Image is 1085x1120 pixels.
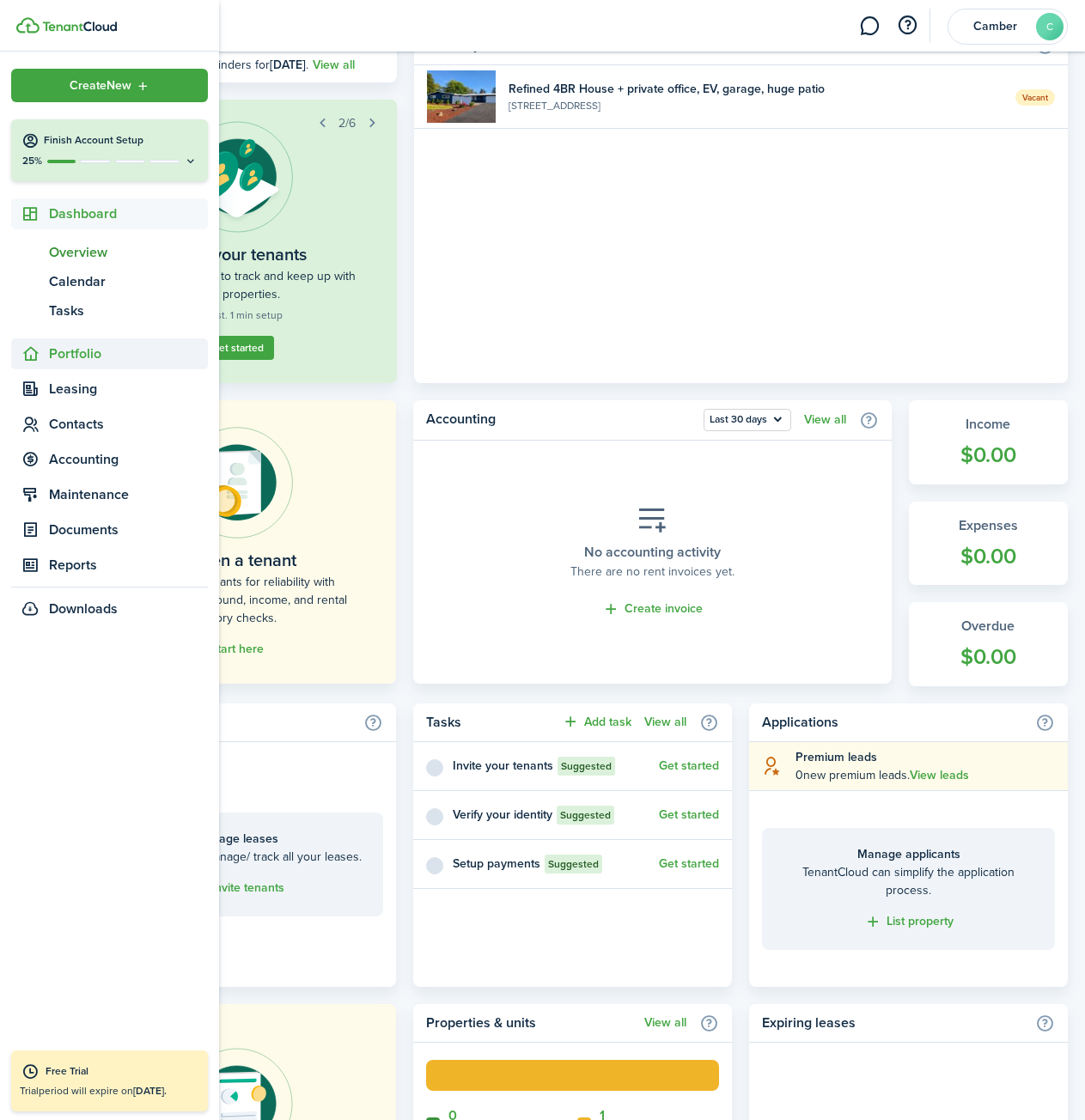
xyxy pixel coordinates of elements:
[562,712,631,732] button: Add task
[779,863,1038,899] home-placeholder-description: TenantCloud can simplify the application process.
[116,267,358,303] widget-step-description: Invite your tenants to track and keep up with your properties.
[313,56,355,74] a: View all
[49,271,208,292] span: Calendar
[1015,89,1055,106] span: Vacant
[201,336,274,360] button: Get started
[49,555,208,575] span: Reports
[11,119,208,181] button: Finish Account Setup25%
[762,756,783,776] i: soft
[11,69,208,102] button: Open menu
[177,547,296,573] home-placeholder-title: Screen a tenant
[910,769,969,782] a: View leads
[49,344,208,364] span: Portfolio
[189,879,284,898] a: Invite tenants
[779,845,1038,863] home-placeholder-title: Manage applicants
[909,502,1069,586] a: Expenses$0.00
[49,414,208,435] span: Contacts
[20,1083,199,1099] p: Trial
[659,857,719,871] a: Get started
[49,242,208,263] span: Overview
[11,296,208,326] a: Tasks
[49,379,208,399] span: Leasing
[11,238,208,267] a: Overview
[270,56,306,74] b: [DATE]
[926,540,1051,573] widget-stats-count: $0.00
[310,111,334,135] button: Prev step
[49,449,208,470] span: Accounting
[804,413,846,427] a: View all
[107,848,366,866] home-placeholder-description: TenantCloud can manage/ track all your leases.
[570,563,735,581] placeholder-description: There are no rent invoices yet.
[453,757,553,775] widget-list-item-title: Invite your tenants
[168,241,307,267] widget-step-title: Invite your tenants
[11,267,208,296] a: Calendar
[133,1083,167,1099] b: [DATE].
[16,17,40,33] img: TenantCloud
[49,599,118,619] span: Downloads
[926,414,1051,435] widget-stats-title: Income
[509,80,1003,98] widget-list-item-title: Refined 4BR House + private office, EV, garage, huge patio
[338,114,356,132] span: 2/6
[39,1083,167,1099] span: period will expire on
[795,766,1055,784] explanation-description: 0 new premium leads .
[426,1013,636,1033] home-widget-title: Properties & units
[704,409,791,431] button: Open menu
[116,573,357,627] home-placeholder-description: Check your tenants for reliability with thorough background, income, and rental history checks.
[704,409,791,431] button: Last 30 days
[893,11,922,40] button: Open resource center
[644,715,686,729] a: View all
[644,1016,686,1030] a: View all
[49,204,208,224] span: Dashboard
[1036,13,1064,40] avatar-text: C
[584,542,721,563] placeholder-title: No accounting activity
[795,748,1055,766] explanation-title: Premium leads
[427,70,496,123] img: 1
[548,856,599,872] span: Suggested
[46,1063,199,1080] div: Free Trial
[44,133,198,148] h4: Finish Account Setup
[762,712,1027,733] home-widget-title: Applications
[659,808,719,822] button: Get started
[560,807,611,823] span: Suggested
[42,21,117,32] img: TenantCloud
[181,427,293,539] img: Online payments
[210,642,264,656] a: Start here
[926,439,1051,472] widget-stats-count: $0.00
[426,712,553,733] home-widget-title: Tasks
[960,21,1029,33] span: Camber
[453,855,540,873] widget-list-item-title: Setup payments
[181,121,293,233] img: Tenant
[90,712,355,733] home-widget-title: Lease funnel
[909,400,1069,484] a: Income$0.00
[926,616,1051,636] widget-stats-title: Overdue
[926,641,1051,673] widget-stats-count: $0.00
[49,301,208,321] span: Tasks
[762,1013,1027,1033] home-widget-title: Expiring leases
[107,830,366,848] home-placeholder-title: Manage leases
[192,307,283,323] widget-step-time: Est. 1 min setup
[453,806,552,824] widget-list-item-title: Verify your identity
[864,912,954,932] a: List property
[659,759,719,773] button: Get started
[853,4,886,48] a: Messaging
[561,758,612,774] span: Suggested
[11,1050,208,1111] a: Free TrialTrialperiod will expire on[DATE].
[11,550,208,581] a: Reports
[602,600,703,619] a: Create invoice
[49,520,208,540] span: Documents
[909,602,1069,686] a: Overdue$0.00
[426,409,695,431] home-widget-title: Accounting
[49,484,208,505] span: Maintenance
[926,515,1051,536] widget-stats-title: Expenses
[360,111,384,135] button: Next step
[509,98,1003,113] widget-list-item-description: [STREET_ADDRESS]
[21,154,43,168] p: 25%
[70,80,131,92] span: Create New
